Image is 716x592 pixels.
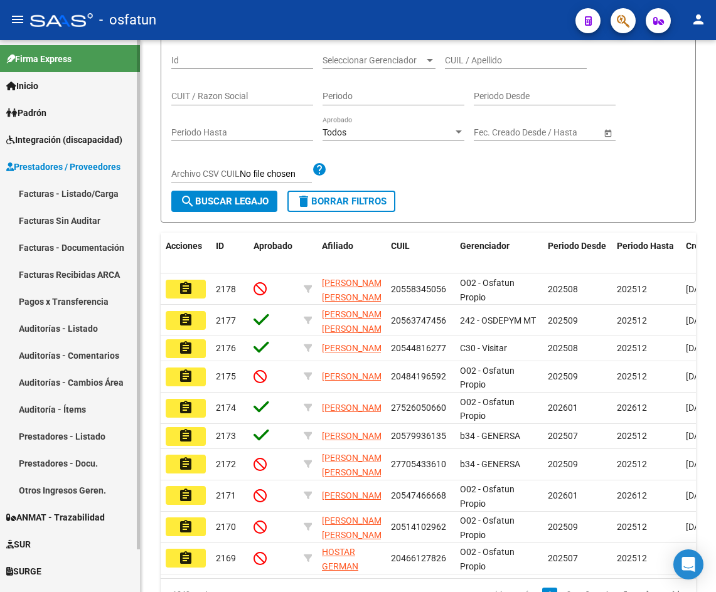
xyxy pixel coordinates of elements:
[686,241,715,251] span: Creado
[460,315,536,325] span: 242 - OSDEPYM MT
[178,428,193,443] mat-icon: assignment
[460,241,510,251] span: Gerenciador
[548,553,578,563] span: 202507
[322,371,389,381] span: [PERSON_NAME]
[10,12,25,27] mat-icon: menu
[216,490,236,500] span: 2171
[254,241,292,251] span: Aprobado
[617,431,647,441] span: 202512
[391,522,446,532] span: 20514102962
[322,490,389,500] span: [PERSON_NAME]
[530,127,592,138] input: Fecha fin
[312,162,327,177] mat-icon: help
[548,490,578,500] span: 202601
[686,490,712,500] span: [DATE]
[161,233,211,274] datatable-header-cell: Acciones
[460,459,520,469] span: b34 - GENERSA
[322,278,389,302] span: [PERSON_NAME] [PERSON_NAME]
[296,194,311,209] mat-icon: delete
[474,127,520,138] input: Fecha inicio
[455,233,543,274] datatable-header-cell: Gerenciador
[178,281,193,296] mat-icon: assignment
[612,233,681,274] datatable-header-cell: Periodo Hasta
[180,196,269,207] span: Buscar Legajo
[216,403,236,413] span: 2174
[686,403,712,413] span: [DATE]
[171,169,240,179] span: Archivo CSV CUIL
[460,343,507,353] span: C30 - Visitar
[548,343,578,353] span: 202508
[617,403,647,413] span: 202612
[673,549,703,579] div: Open Intercom Messenger
[686,343,712,353] span: [DATE]
[180,194,195,209] mat-icon: search
[543,233,612,274] datatable-header-cell: Periodo Desde
[386,233,455,274] datatable-header-cell: CUIL
[248,233,299,274] datatable-header-cell: Aprobado
[317,233,386,274] datatable-header-cell: Afiliado
[322,343,389,353] span: [PERSON_NAME]
[391,553,446,563] span: 20466127826
[460,547,515,571] span: O02 - Osfatun Propio
[548,241,606,251] span: Periodo Desde
[166,241,202,251] span: Acciones
[391,490,446,500] span: 20547466668
[617,315,647,325] span: 202512
[296,196,387,207] span: Borrar Filtros
[99,6,156,34] span: - osfatun
[178,369,193,384] mat-icon: assignment
[171,191,277,212] button: Buscar Legajo
[6,160,120,174] span: Prestadores / Proveedores
[617,490,647,500] span: 202612
[686,522,712,532] span: [DATE]
[691,12,706,27] mat-icon: person
[178,519,193,534] mat-icon: assignment
[216,241,224,251] span: ID
[216,284,236,294] span: 2178
[391,459,446,469] span: 27705433610
[178,551,193,566] mat-icon: assignment
[216,522,236,532] span: 2170
[322,309,389,334] span: [PERSON_NAME] [PERSON_NAME]
[322,241,353,251] span: Afiliado
[216,343,236,353] span: 2176
[391,284,446,294] span: 20558345056
[686,371,712,381] span: [DATE]
[391,403,446,413] span: 27526050660
[617,241,674,251] span: Periodo Hasta
[617,553,647,563] span: 202512
[6,106,46,120] span: Padrón
[617,371,647,381] span: 202512
[216,431,236,441] span: 2173
[240,169,312,180] input: Archivo CSV CUIL
[178,400,193,415] mat-icon: assignment
[6,564,41,578] span: SURGE
[6,52,72,66] span: Firma Express
[460,431,520,441] span: b34 - GENERSA
[323,55,424,66] span: Seleccionar Gerenciador
[6,79,38,93] span: Inicio
[548,459,578,469] span: 202509
[322,515,389,540] span: [PERSON_NAME] [PERSON_NAME]
[323,127,346,137] span: Todos
[178,488,193,503] mat-icon: assignment
[617,522,647,532] span: 202512
[460,397,515,421] span: O02 - Osfatun Propio
[460,484,515,509] span: O02 - Osfatun Propio
[178,457,193,472] mat-icon: assignment
[548,284,578,294] span: 202508
[548,371,578,381] span: 202509
[686,315,712,325] span: [DATE]
[617,459,647,469] span: 202512
[322,453,389,477] span: [PERSON_NAME] [PERSON_NAME]
[287,191,395,212] button: Borrar Filtros
[548,315,578,325] span: 202509
[216,553,236,563] span: 2169
[211,233,248,274] datatable-header-cell: ID
[322,547,358,571] span: HOSTAR GERMAN
[216,315,236,325] span: 2177
[460,515,515,540] span: O02 - Osfatun Propio
[686,431,712,441] span: [DATE]
[686,284,712,294] span: [DATE]
[216,371,236,381] span: 2175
